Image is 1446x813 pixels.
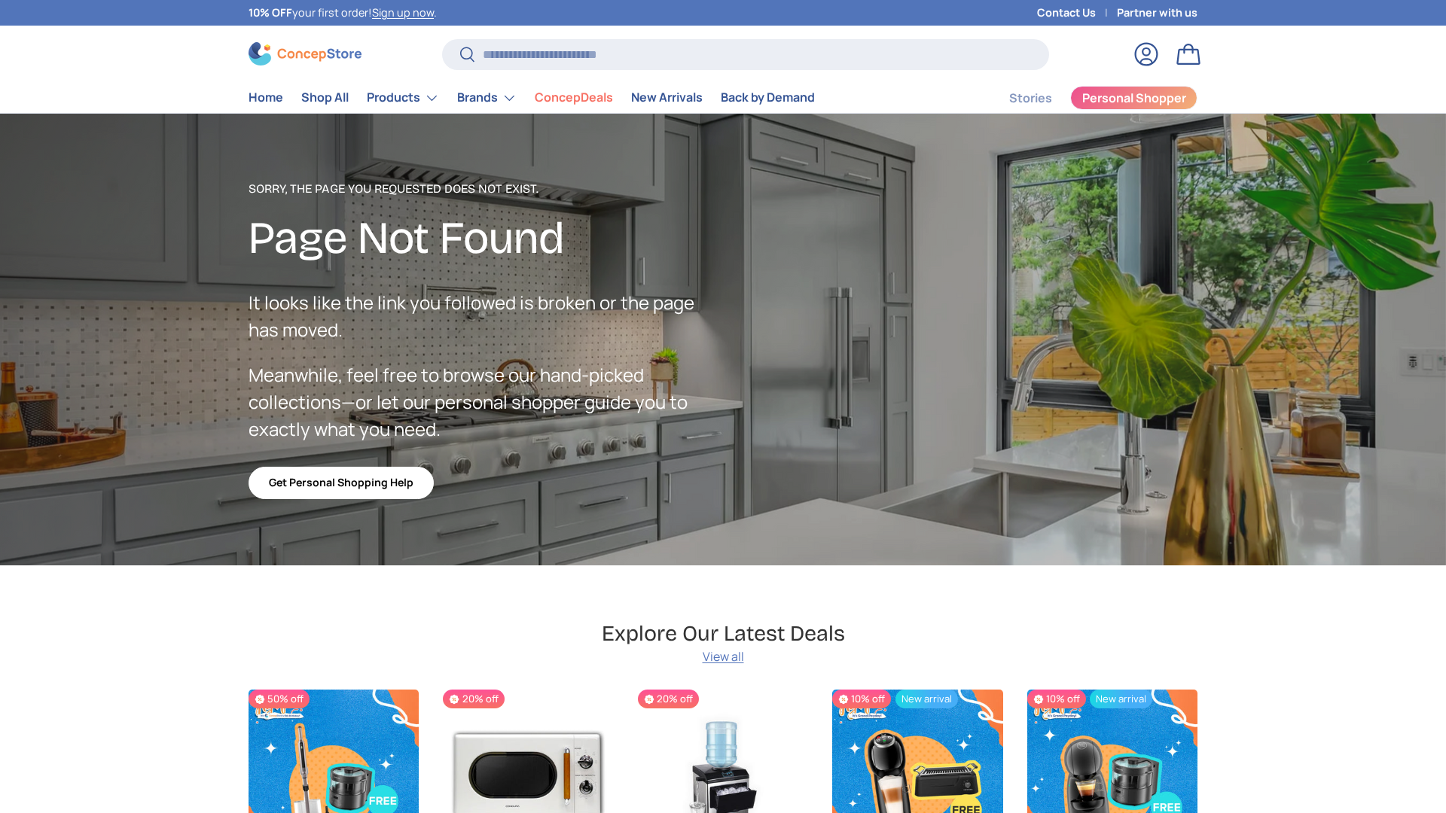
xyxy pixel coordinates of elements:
span: New arrival [895,690,958,708]
nav: Secondary [973,83,1197,113]
a: Shop All [301,83,349,112]
p: It looks like the link you followed is broken or the page has moved. [249,289,723,343]
a: New Arrivals [631,83,703,112]
a: Personal Shopper [1070,86,1197,110]
nav: Primary [249,83,815,113]
span: New arrival [1090,690,1152,708]
img: ConcepStore [249,42,361,65]
a: Home [249,83,283,112]
a: Stories [1009,84,1052,113]
span: 20% off [443,690,504,708]
a: Get Personal Shopping Help [249,467,434,499]
a: ConcepDeals [535,83,613,112]
h2: Page Not Found [249,210,723,266]
a: Brands [457,83,517,113]
span: 50% off [249,690,310,708]
a: Sign up now [372,5,434,20]
p: Sorry, the page you requested does not exist. [249,180,723,198]
span: 10% off [832,690,891,708]
strong: 10% OFF [249,5,292,20]
a: Partner with us [1117,5,1197,21]
a: Products [367,83,439,113]
a: Back by Demand [721,83,815,112]
a: View all [703,647,744,665]
a: Contact Us [1037,5,1117,21]
summary: Brands [448,83,526,113]
span: 10% off [1027,690,1086,708]
summary: Products [358,83,448,113]
h2: Explore Our Latest Deals [602,620,845,647]
span: Personal Shopper [1082,92,1186,104]
p: your first order! . [249,5,437,21]
p: Meanwhile, feel free to browse our hand-picked collections—or let our personal shopper guide you ... [249,361,723,443]
span: 20% off [638,690,699,708]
